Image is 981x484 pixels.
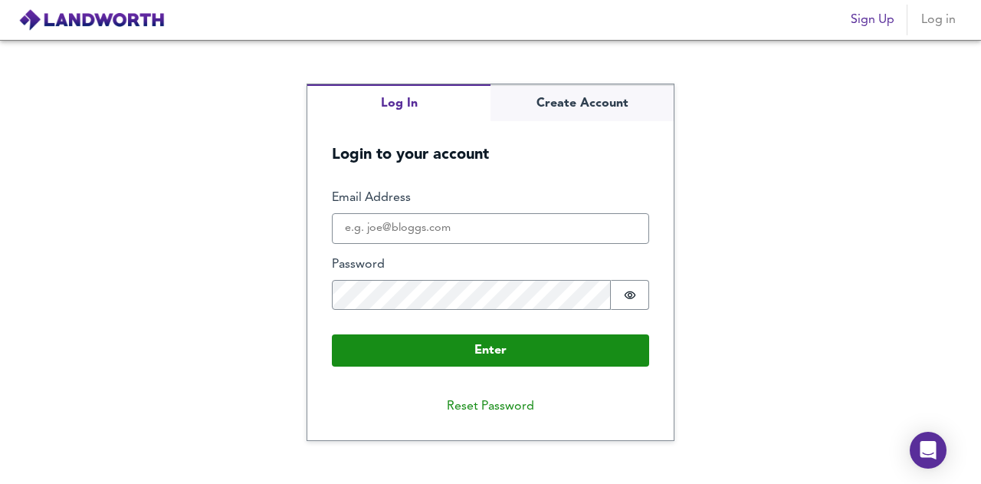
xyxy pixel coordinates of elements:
[920,9,956,31] span: Log in
[332,189,649,207] label: Email Address
[845,5,901,35] button: Sign Up
[332,213,649,244] input: e.g. joe@bloggs.com
[307,84,490,122] button: Log In
[914,5,963,35] button: Log in
[435,391,546,422] button: Reset Password
[332,334,649,367] button: Enter
[490,84,674,122] button: Create Account
[18,8,165,31] img: logo
[307,121,674,165] h5: Login to your account
[851,9,894,31] span: Sign Up
[910,432,947,469] div: Open Intercom Messenger
[611,280,649,311] button: Show password
[332,256,649,274] label: Password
